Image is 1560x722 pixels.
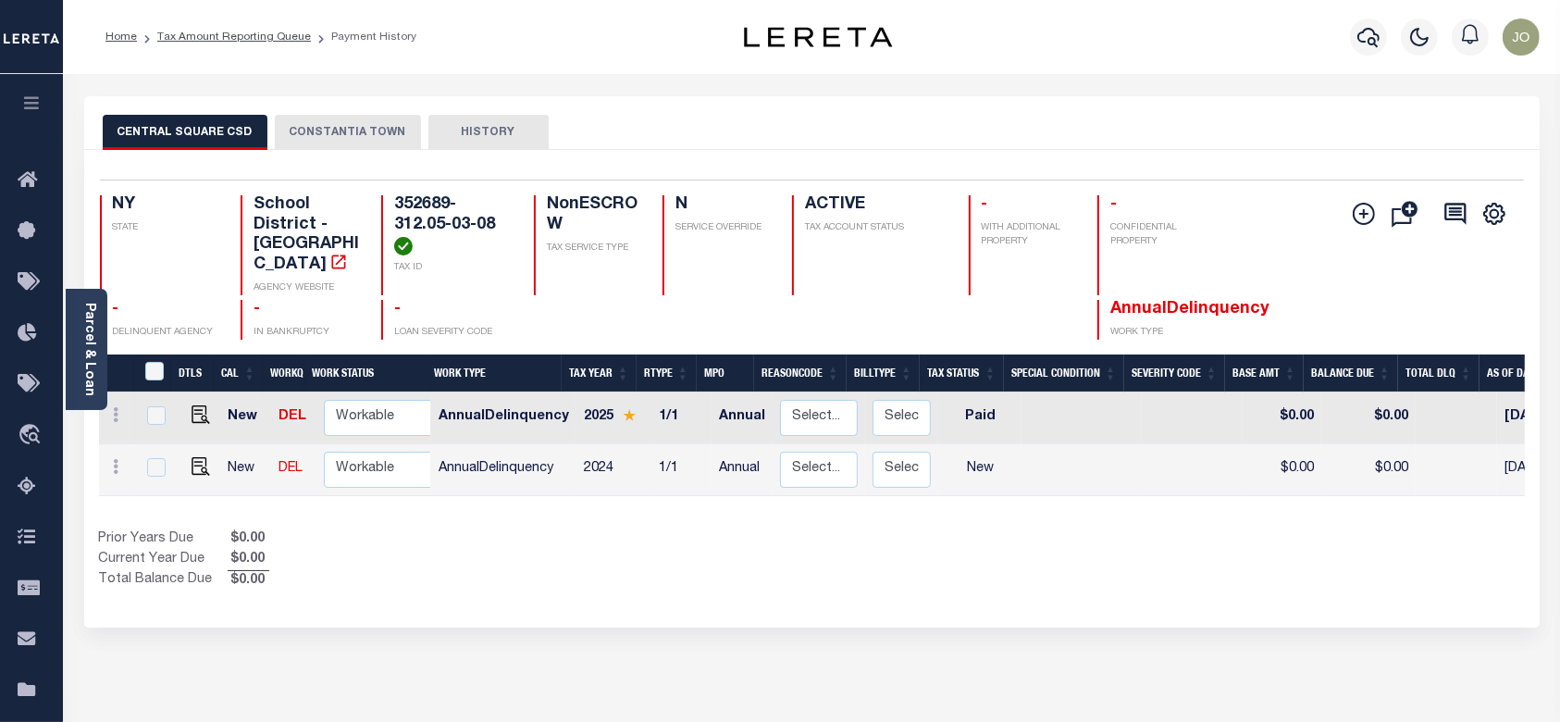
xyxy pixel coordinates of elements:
span: AnnualDelinquency [1110,301,1269,317]
span: - [982,196,988,213]
p: STATE [113,221,218,235]
td: Annual [712,444,773,496]
a: Parcel & Loan [82,303,95,396]
p: CONFIDENTIAL PROPERTY [1110,221,1216,249]
h4: ACTIVE [805,195,947,216]
td: 1/1 [651,444,712,496]
th: ReasonCode: activate to sort column ascending [754,355,847,392]
li: Payment History [311,29,416,45]
a: DEL [279,410,306,423]
p: AGENCY WEBSITE [254,281,359,295]
th: Work Type [427,355,562,392]
td: New [938,444,1021,496]
td: AnnualDelinquency [431,392,576,444]
th: Special Condition: activate to sort column ascending [1004,355,1124,392]
button: CONSTANTIA TOWN [275,115,421,150]
p: TAX ID [394,261,512,275]
th: MPO [697,355,754,392]
th: Tax Year: activate to sort column ascending [562,355,637,392]
td: $0.00 [1243,444,1321,496]
p: DELINQUENT AGENCY [113,326,218,340]
th: Balance Due: activate to sort column ascending [1304,355,1398,392]
a: DEL [279,462,303,475]
td: New [220,444,271,496]
th: BillType: activate to sort column ascending [847,355,920,392]
td: Prior Years Due [99,529,228,550]
td: Paid [938,392,1021,444]
button: CENTRAL SQUARE CSD [103,115,267,150]
th: Work Status [304,355,430,392]
p: IN BANKRUPTCY [254,326,359,340]
span: - [1110,196,1117,213]
span: $0.00 [228,571,269,591]
span: - [254,301,260,317]
i: travel_explore [18,424,47,448]
p: WITH ADDITIONAL PROPERTY [982,221,1075,249]
p: TAX SERVICE TYPE [547,242,640,255]
th: DTLS [171,355,214,392]
td: $0.00 [1321,392,1416,444]
th: &nbsp; [134,355,172,392]
th: Total DLQ: activate to sort column ascending [1398,355,1480,392]
span: $0.00 [228,550,269,570]
td: 1/1 [651,392,712,444]
td: 2025 [576,392,651,444]
th: WorkQ [263,355,304,392]
th: RType: activate to sort column ascending [637,355,697,392]
span: - [394,301,401,317]
td: Current Year Due [99,550,228,570]
th: Severity Code: activate to sort column ascending [1124,355,1225,392]
p: SERVICE OVERRIDE [675,221,769,235]
h4: NY [113,195,218,216]
a: Home [105,31,137,43]
img: svg+xml;base64,PHN2ZyB4bWxucz0iaHR0cDovL3d3dy53My5vcmcvMjAwMC9zdmciIHBvaW50ZXItZXZlbnRzPSJub25lIi... [1503,19,1540,56]
h4: 352689-312.05-03-08 [394,195,512,255]
td: Annual [712,392,773,444]
td: AnnualDelinquency [431,444,576,496]
td: $0.00 [1243,392,1321,444]
td: New [220,392,271,444]
p: WORK TYPE [1110,326,1216,340]
td: $0.00 [1321,444,1416,496]
th: CAL: activate to sort column ascending [214,355,263,392]
th: &nbsp;&nbsp;&nbsp;&nbsp;&nbsp;&nbsp;&nbsp;&nbsp;&nbsp;&nbsp; [99,355,134,392]
p: LOAN SEVERITY CODE [394,326,512,340]
td: Total Balance Due [99,570,228,591]
td: 2024 [576,444,651,496]
p: TAX ACCOUNT STATUS [805,221,947,235]
button: HISTORY [428,115,549,150]
img: logo-dark.svg [744,27,892,47]
th: Tax Status: activate to sort column ascending [920,355,1004,392]
a: Tax Amount Reporting Queue [157,31,311,43]
h4: School District - [GEOGRAPHIC_DATA] [254,195,359,275]
th: Base Amt: activate to sort column ascending [1225,355,1304,392]
h4: N [675,195,769,216]
img: Star.svg [623,409,636,421]
h4: NonESCROW [547,195,640,235]
span: - [113,301,119,317]
span: $0.00 [228,529,269,550]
